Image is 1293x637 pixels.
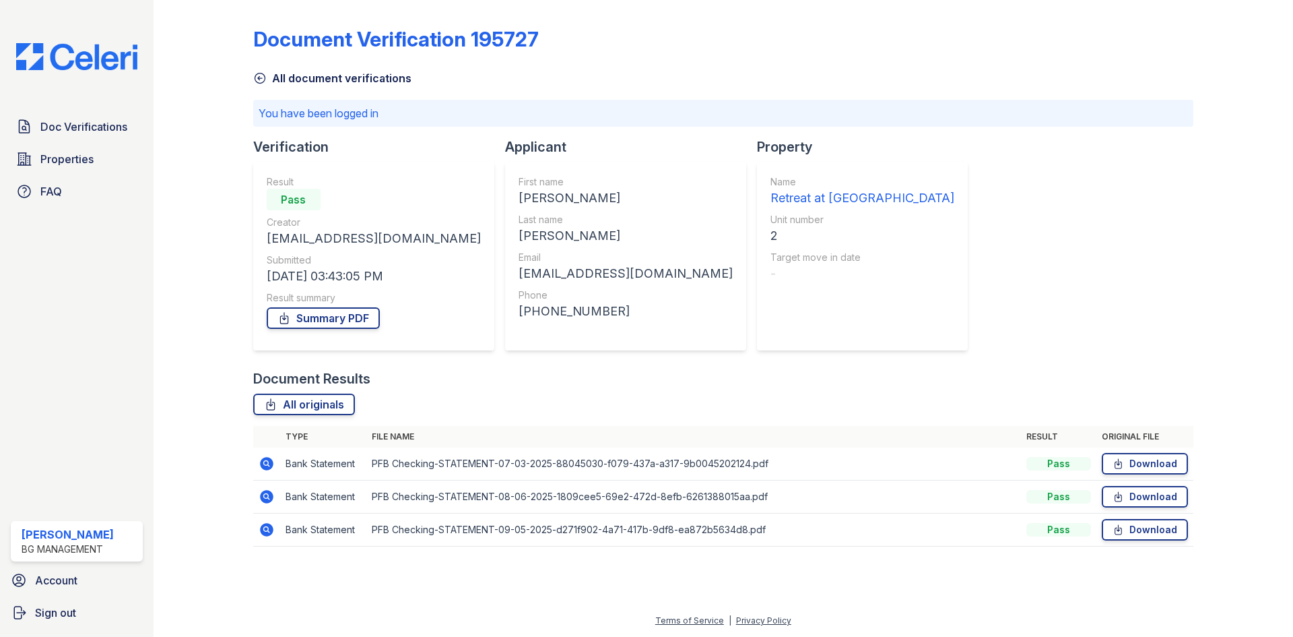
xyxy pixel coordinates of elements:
div: Submitted [267,253,481,267]
td: PFB Checking-STATEMENT-09-05-2025-d271f902-4a71-417b-9df8-ea872b5634d8.pdf [366,514,1021,547]
div: Creator [267,216,481,229]
img: CE_Logo_Blue-a8612792a0a2168367f1c8372b55b34899dd931a85d93a1a3d3e32e68fde9ad4.png [5,43,148,70]
div: [EMAIL_ADDRESS][DOMAIN_NAME] [267,229,481,248]
td: PFB Checking-STATEMENT-07-03-2025-88045030-f079-437a-a317-9b0045202124.pdf [366,448,1021,481]
div: Property [757,138,979,156]
a: Download [1102,453,1188,475]
a: Download [1102,519,1188,541]
span: Doc Verifications [40,119,127,135]
div: Result summary [267,291,481,305]
a: Account [5,567,148,594]
th: Original file [1096,426,1193,448]
span: Sign out [35,605,76,621]
span: Properties [40,151,94,167]
div: [PHONE_NUMBER] [519,302,733,321]
a: Privacy Policy [736,615,791,626]
a: Summary PDF [267,307,380,329]
th: Type [280,426,366,448]
a: All document verifications [253,70,411,86]
div: [DATE] 03:43:05 PM [267,267,481,286]
div: Retreat at [GEOGRAPHIC_DATA] [770,189,954,208]
div: Pass [1026,490,1091,504]
a: Doc Verifications [11,113,143,140]
th: Result [1021,426,1096,448]
div: [EMAIL_ADDRESS][DOMAIN_NAME] [519,264,733,283]
td: PFB Checking-STATEMENT-08-06-2025-1809cee5-69e2-472d-8efb-6261388015aa.pdf [366,481,1021,514]
div: Document Verification 195727 [253,27,539,51]
div: - [770,264,954,283]
p: You have been logged in [259,105,1188,121]
div: Pass [1026,523,1091,537]
a: Name Retreat at [GEOGRAPHIC_DATA] [770,175,954,208]
div: Name [770,175,954,189]
div: Result [267,175,481,189]
div: [PERSON_NAME] [519,189,733,208]
a: Terms of Service [655,615,724,626]
div: Last name [519,213,733,226]
td: Bank Statement [280,448,366,481]
a: Sign out [5,599,148,626]
div: Phone [519,289,733,302]
div: Pass [1026,457,1091,471]
th: File name [366,426,1021,448]
span: Account [35,572,77,588]
div: | [729,615,731,626]
div: Email [519,251,733,264]
div: Document Results [253,369,370,388]
div: 2 [770,226,954,245]
a: FAQ [11,178,143,205]
div: Verification [253,138,505,156]
a: All originals [253,394,355,415]
a: Download [1102,486,1188,508]
a: Properties [11,146,143,173]
div: [PERSON_NAME] [519,226,733,245]
td: Bank Statement [280,481,366,514]
span: FAQ [40,183,62,200]
div: Target move in date [770,251,954,264]
div: Pass [267,189,321,210]
div: First name [519,175,733,189]
div: BG Management [22,543,114,556]
div: Applicant [505,138,757,156]
td: Bank Statement [280,514,366,547]
div: Unit number [770,213,954,226]
div: [PERSON_NAME] [22,526,114,543]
